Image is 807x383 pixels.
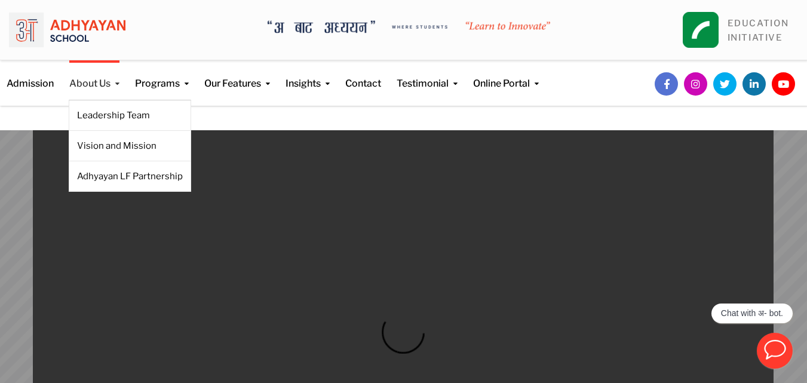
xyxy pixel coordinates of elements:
[135,60,189,91] a: Programs
[77,170,183,183] a: Adhyayan LF Partnership
[683,12,719,48] img: square_leapfrog
[345,60,381,91] a: Contact
[9,9,125,51] img: logo
[268,20,550,33] img: A Bata Adhyayan where students learn to Innovate
[7,60,54,91] a: Admission
[286,60,330,91] a: Insights
[721,308,783,318] p: Chat with अ- bot.
[473,60,539,91] a: Online Portal
[69,60,119,91] a: About Us
[77,139,183,152] a: Vision and Mission
[728,18,789,43] a: EDUCATIONINITIATIVE
[77,109,183,122] a: Leadership Team
[397,60,458,91] a: Testimonial
[204,60,270,91] a: Our Features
